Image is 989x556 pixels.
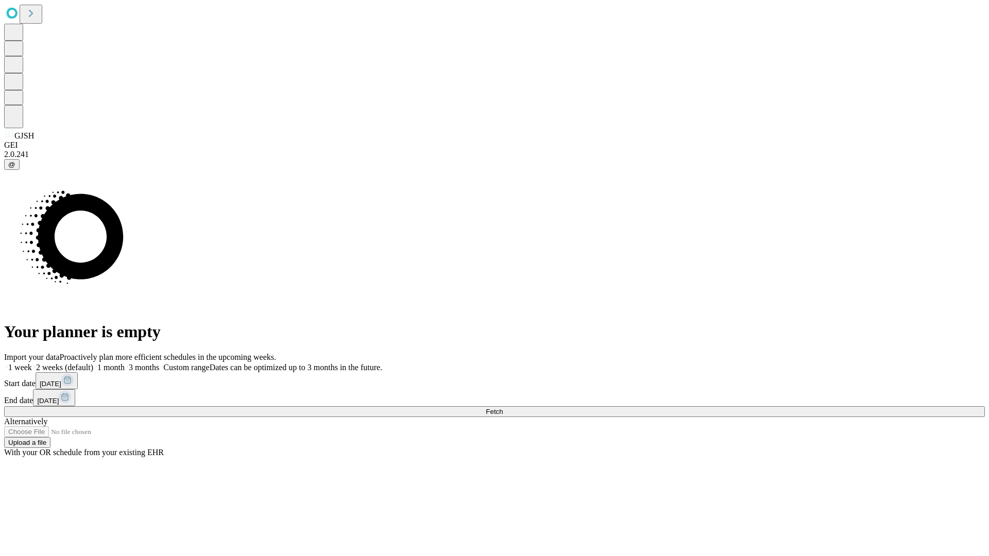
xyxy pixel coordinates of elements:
span: Proactively plan more efficient schedules in the upcoming weeks. [60,353,276,361]
div: 2.0.241 [4,150,985,159]
span: [DATE] [37,397,59,405]
button: [DATE] [36,372,78,389]
button: @ [4,159,20,170]
button: Upload a file [4,437,50,448]
span: Custom range [163,363,209,372]
span: 2 weeks (default) [36,363,93,372]
span: With your OR schedule from your existing EHR [4,448,164,457]
span: @ [8,161,15,168]
button: Fetch [4,406,985,417]
button: [DATE] [33,389,75,406]
h1: Your planner is empty [4,322,985,341]
div: GEI [4,141,985,150]
span: Alternatively [4,417,47,426]
div: Start date [4,372,985,389]
span: 1 week [8,363,32,372]
span: Dates can be optimized up to 3 months in the future. [210,363,382,372]
span: GJSH [14,131,34,140]
span: 3 months [129,363,159,372]
div: End date [4,389,985,406]
span: [DATE] [40,380,61,388]
span: Fetch [486,408,503,415]
span: 1 month [97,363,125,372]
span: Import your data [4,353,60,361]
